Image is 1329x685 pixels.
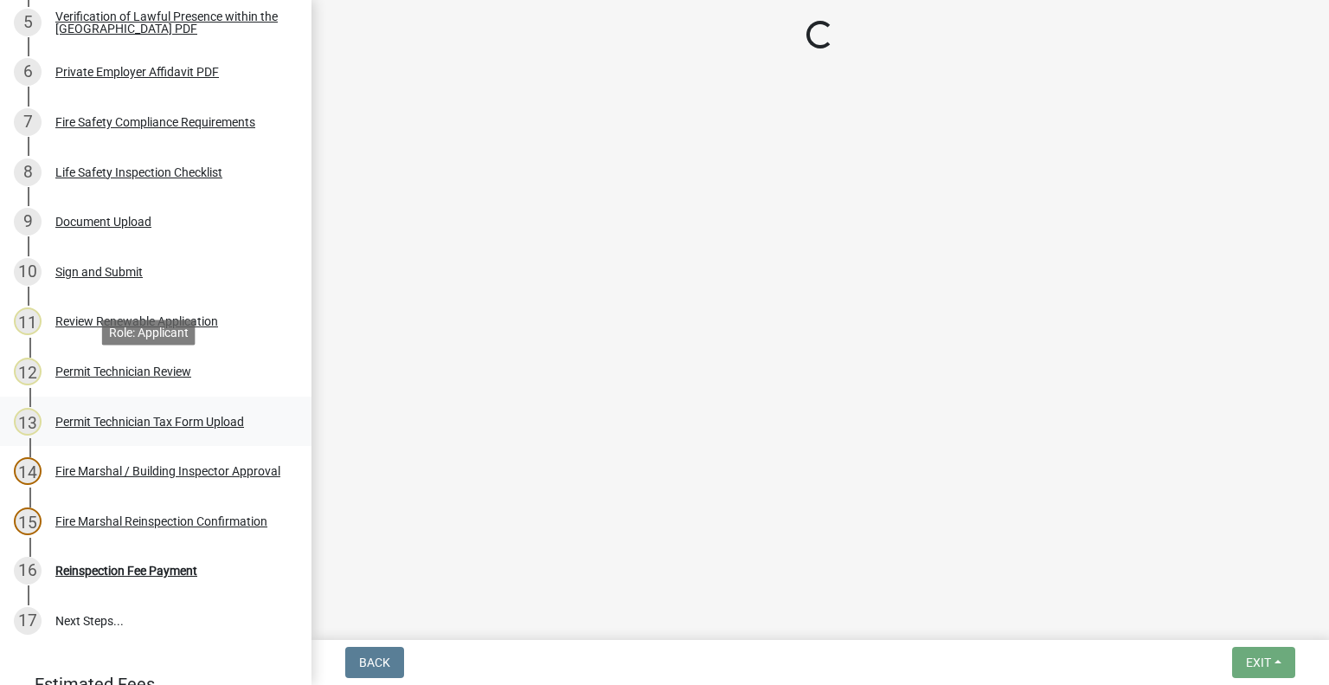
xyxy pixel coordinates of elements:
span: Back [359,656,390,669]
div: Sign and Submit [55,266,143,278]
div: Permit Technician Review [55,365,191,378]
span: Exit [1246,656,1271,669]
div: 17 [14,607,42,635]
div: Fire Safety Compliance Requirements [55,116,255,128]
div: 15 [14,507,42,535]
button: Exit [1232,647,1295,678]
div: 7 [14,108,42,136]
button: Back [345,647,404,678]
div: 13 [14,408,42,436]
div: Review Renewable Application [55,315,218,327]
div: 16 [14,557,42,585]
div: Private Employer Affidavit PDF [55,66,219,78]
div: 11 [14,307,42,335]
div: Document Upload [55,216,151,228]
div: Life Safety Inspection Checklist [55,166,222,178]
div: Fire Marshal Reinspection Confirmation [55,515,267,527]
div: 8 [14,158,42,186]
div: Reinspection Fee Payment [55,565,197,577]
div: 6 [14,58,42,86]
div: Role: Applicant [102,320,196,345]
div: Verification of Lawful Presence within the [GEOGRAPHIC_DATA] PDF [55,10,284,35]
div: Permit Technician Tax Form Upload [55,416,244,428]
div: 14 [14,457,42,485]
div: Fire Marshal / Building Inspector Approval [55,465,280,477]
div: 9 [14,208,42,236]
div: 10 [14,258,42,286]
div: 12 [14,358,42,385]
div: 5 [14,9,42,36]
